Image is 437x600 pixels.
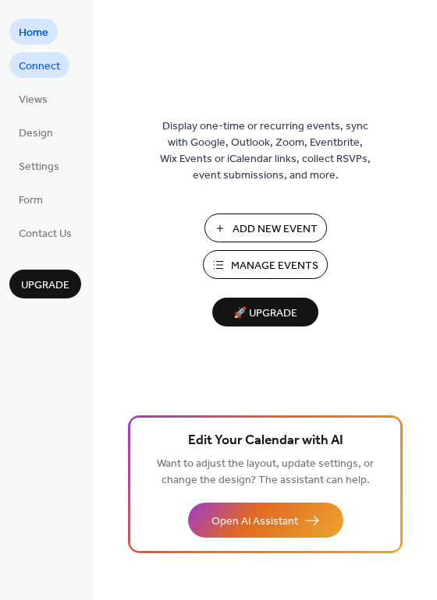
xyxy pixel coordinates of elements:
span: Upgrade [21,277,69,294]
button: Manage Events [203,250,328,279]
a: Contact Us [9,220,81,245]
button: Open AI Assistant [188,503,343,538]
span: Home [19,25,48,41]
a: Connect [9,52,69,78]
a: Home [9,19,58,44]
span: Connect [19,58,60,75]
a: Settings [9,153,69,178]
span: Contact Us [19,226,72,242]
span: Open AI Assistant [211,514,298,530]
span: Add New Event [233,221,318,238]
span: Form [19,192,43,209]
button: Add New Event [204,214,327,242]
button: 🚀 Upgrade [212,298,318,326]
span: Edit Your Calendar with AI [188,430,343,452]
span: Manage Events [231,258,318,274]
span: Want to adjust the layout, update settings, or change the design? The assistant can help. [157,454,374,491]
span: 🚀 Upgrade [222,303,309,324]
span: Views [19,92,48,108]
span: Design [19,125,53,142]
span: Display one-time or recurring events, sync with Google, Outlook, Zoom, Eventbrite, Wix Events or ... [160,118,371,184]
a: Design [9,119,62,145]
span: Settings [19,159,59,175]
a: Views [9,86,57,111]
a: Form [9,186,52,212]
button: Upgrade [9,270,81,298]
